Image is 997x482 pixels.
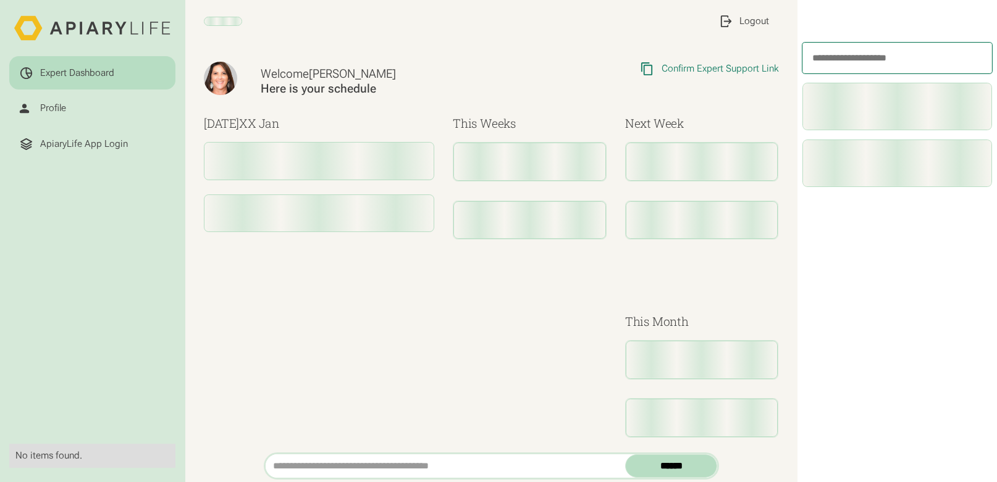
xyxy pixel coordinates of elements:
span: XX Jan [239,115,279,131]
div: ApiaryLife App Login [40,138,128,150]
h3: This Month [625,313,778,331]
h3: Next Week [625,115,778,133]
h3: This Weeks [453,115,606,133]
div: Profile [40,102,66,114]
a: Expert Dashboard [9,56,175,89]
h3: [DATE] [204,115,434,133]
div: Confirm Expert Support Link [662,63,779,75]
div: Logout [739,15,769,27]
a: Profile [9,92,175,125]
div: Welcome [261,67,517,81]
div: Here is your schedule [261,81,517,96]
div: No items found. [15,450,169,462]
div: Expert Dashboard [40,67,114,79]
span: [PERSON_NAME] [309,67,396,81]
a: Logout [709,5,778,38]
a: ApiaryLife App Login [9,127,175,160]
